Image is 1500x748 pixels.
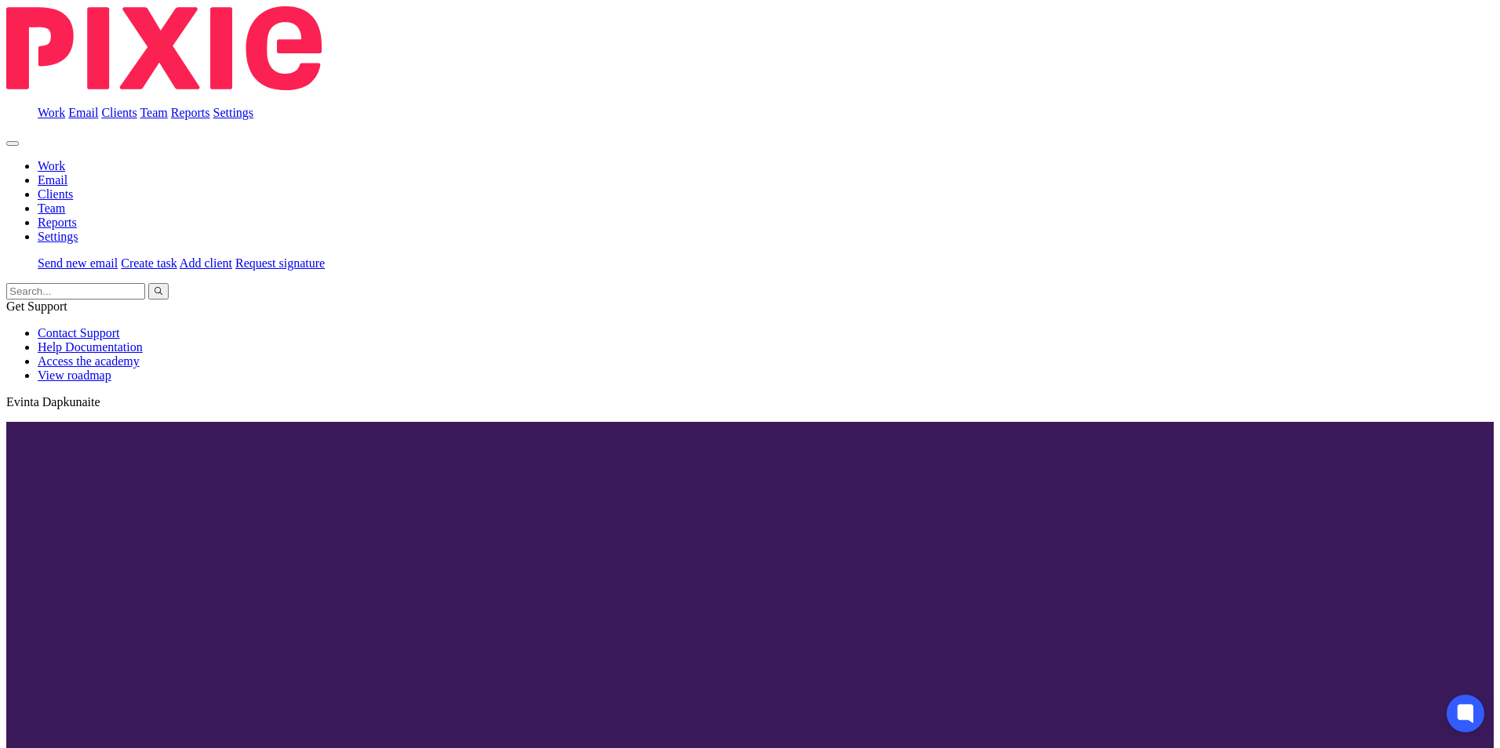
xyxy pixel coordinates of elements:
[38,173,67,187] a: Email
[101,106,137,119] a: Clients
[171,106,210,119] a: Reports
[38,230,78,243] a: Settings
[213,106,254,119] a: Settings
[148,283,169,300] button: Search
[38,159,65,172] a: Work
[6,395,1494,409] p: Evinta Dapkunaite
[68,106,98,119] a: Email
[38,106,65,119] a: Work
[140,106,167,119] a: Team
[38,354,140,368] a: Access the academy
[180,256,232,270] a: Add client
[6,6,322,90] img: Pixie
[38,256,118,270] a: Send new email
[6,283,145,300] input: Search
[6,300,67,313] span: Get Support
[38,369,111,382] a: View roadmap
[38,202,65,215] a: Team
[235,256,325,270] a: Request signature
[38,340,143,354] a: Help Documentation
[38,187,73,201] a: Clients
[38,326,119,340] a: Contact Support
[121,256,177,270] a: Create task
[38,216,77,229] a: Reports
